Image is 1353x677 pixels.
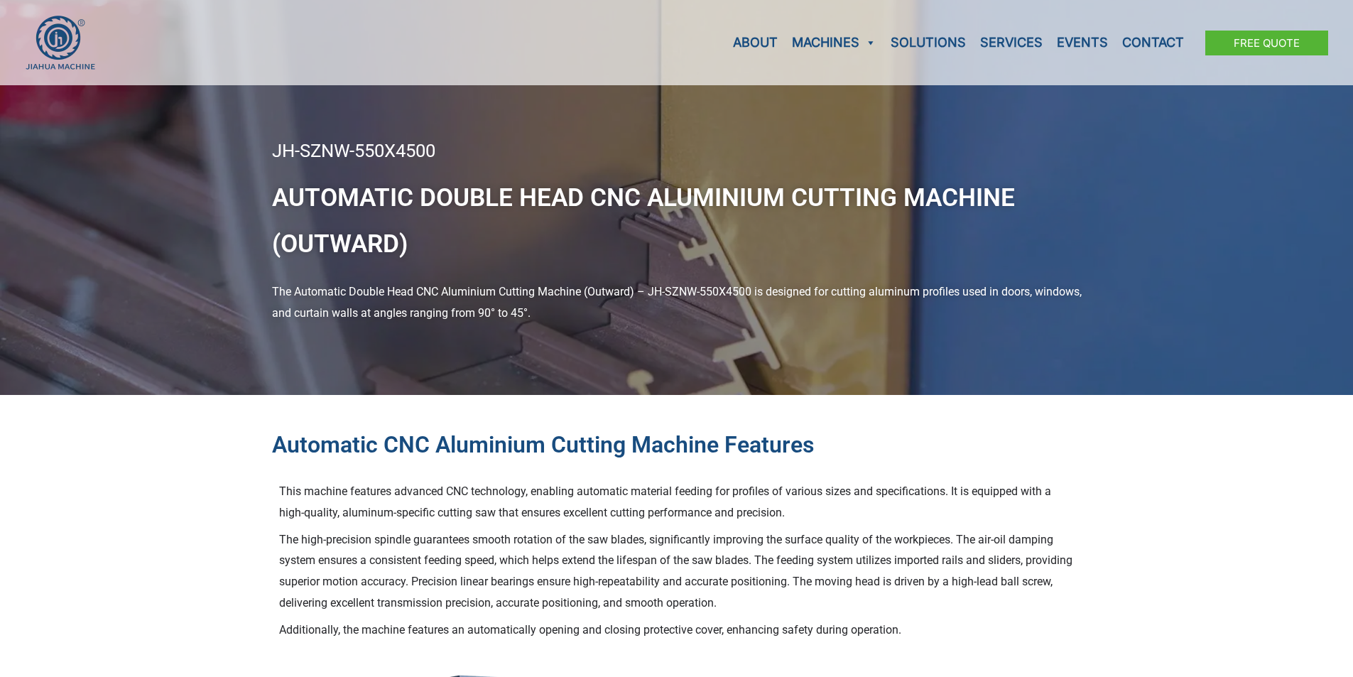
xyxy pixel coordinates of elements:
[272,142,1082,161] div: JH-SZNW-550X4500
[279,481,1075,523] p: This machine features advanced CNC technology, enabling automatic material feeding for profiles o...
[279,619,1075,641] p: Additionally, the machine features an automatically opening and closing protective cover, enhanci...
[279,529,1075,614] p: The high-precision spindle guarantees smooth rotation of the saw blades, significantly improving ...
[272,430,1082,460] h2: Automatic CNC aluminium cutting machine Features
[272,175,1082,268] h1: Automatic Double Head CNC Aluminium Cutting Machine (Outward)
[25,15,96,70] img: JH Aluminium Window & Door Processing Machines
[272,281,1082,323] div: The Automatic Double Head CNC Aluminium Cutting Machine (Outward) – JH-SZNW-550X4500 is designed ...
[1205,31,1328,55] a: Free Quote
